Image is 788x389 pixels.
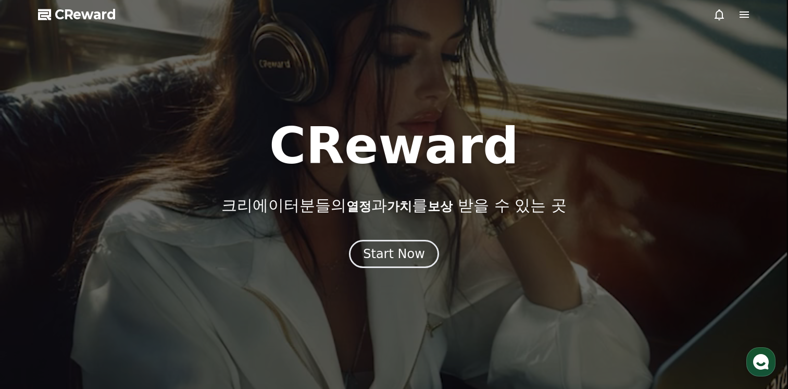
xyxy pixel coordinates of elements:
[269,121,519,171] h1: CReward
[363,246,425,262] div: Start Now
[38,6,116,23] a: CReward
[221,196,566,215] p: 크리에이터분들의 과 를 받을 수 있는 곳
[55,6,116,23] span: CReward
[346,199,371,214] span: 열정
[428,199,453,214] span: 보상
[349,240,439,268] button: Start Now
[349,250,439,260] a: Start Now
[387,199,412,214] span: 가치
